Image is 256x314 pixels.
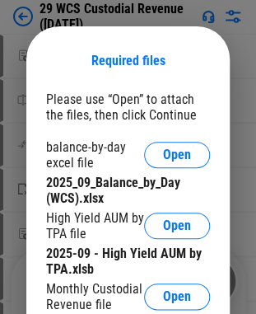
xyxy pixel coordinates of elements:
span: Open [163,290,191,303]
div: Please use “Open” to attach the files, then click Continue [46,91,210,123]
div: balance-by-day excel file [46,139,144,171]
span: Open [163,148,191,162]
button: Open [144,142,210,168]
button: Open [144,213,210,239]
div: 2025_09_Balance_by_Day (WCS).xlsx [46,175,210,206]
div: 2025-09 - High Yield AUM by TPA.xlsb [46,246,210,277]
span: Open [163,219,191,232]
div: Required files [46,53,210,68]
div: Monthly Custodial Revenue file [46,281,144,312]
div: High Yield AUM by TPA file [46,210,144,241]
button: Open [144,284,210,310]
